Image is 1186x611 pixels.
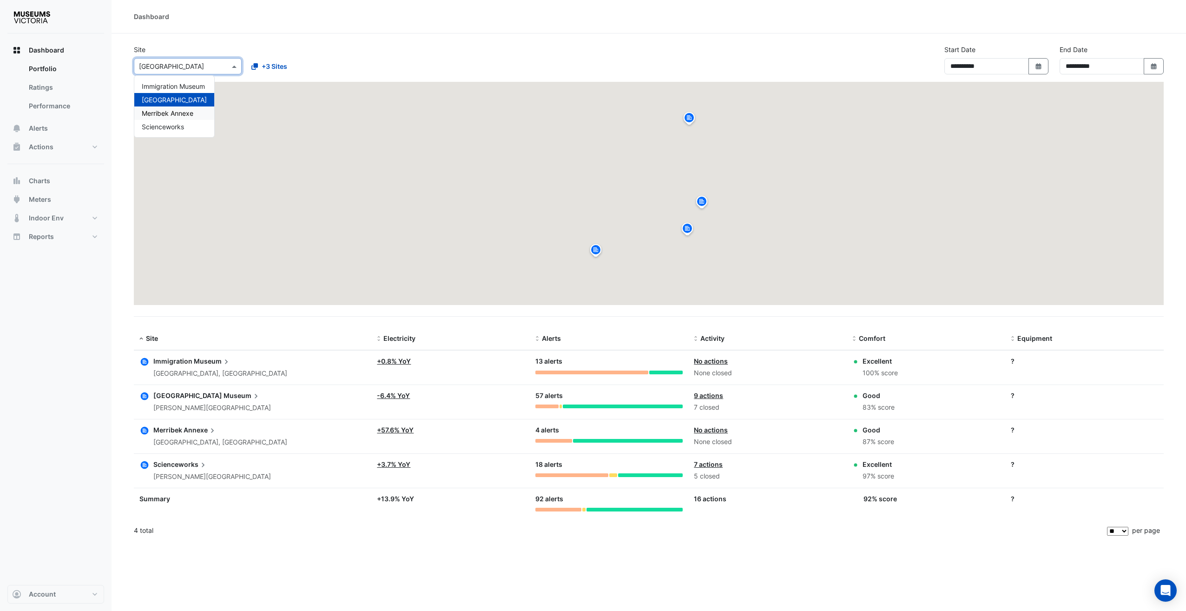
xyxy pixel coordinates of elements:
app-icon: Charts [12,176,21,186]
span: Site [146,334,158,342]
span: +3 Sites [262,61,287,71]
a: 9 actions [694,392,723,399]
img: site-pin.svg [680,222,695,238]
fa-icon: Select Date [1150,62,1158,70]
a: Performance [21,97,104,115]
div: 92 alerts [535,494,683,505]
span: Museum [194,356,231,366]
span: Annexe [184,425,217,435]
div: + 13.9% YoY [377,494,524,504]
div: 7 closed [694,402,841,413]
button: Reports [7,227,104,246]
label: Start Date [944,45,975,54]
span: Actions [29,142,53,152]
button: Alerts [7,119,104,138]
div: ? [1011,494,1158,504]
div: 100% score [863,368,898,379]
span: Merribek Annexe [142,109,193,117]
div: Dashboard [7,60,104,119]
div: 16 actions [694,494,841,504]
div: 92% score [863,494,897,504]
div: ? [1011,425,1158,435]
span: Reports [29,232,54,241]
div: Options List [134,76,214,137]
span: Account [29,590,56,599]
span: Charts [29,176,50,186]
a: -6.4% YoY [377,392,410,399]
div: 4 alerts [535,425,683,436]
div: [GEOGRAPHIC_DATA], [GEOGRAPHIC_DATA] [153,368,287,379]
img: site-pin.svg [588,243,603,259]
span: Immigration Museum [142,82,205,90]
span: per page [1132,526,1160,534]
a: Ratings [21,78,104,97]
span: Meters [29,195,51,204]
span: Indoor Env [29,213,64,223]
div: 87% score [863,437,894,447]
img: site-pin.svg [694,195,709,211]
div: 13 alerts [535,356,683,367]
div: 83% score [863,402,895,413]
div: None closed [694,368,841,379]
span: Museum [224,391,261,401]
span: [GEOGRAPHIC_DATA] [142,96,207,104]
app-icon: Indoor Env [12,213,21,223]
div: Excellent [863,459,894,469]
span: Activity [700,334,725,342]
div: 18 alerts [535,459,683,470]
button: Charts [7,172,104,190]
img: Company Logo [11,7,53,26]
button: Meters [7,190,104,209]
div: None closed [694,437,841,447]
button: Dashboard [7,41,104,60]
app-icon: Alerts [12,124,21,133]
app-icon: Actions [12,142,21,152]
span: Immigration [153,357,192,365]
span: Alerts [29,124,48,133]
div: 5 closed [694,471,841,482]
div: ? [1011,391,1158,400]
button: Account [7,585,104,604]
span: Dashboard [29,46,64,55]
span: Summary [139,495,170,503]
span: Electricity [383,334,415,342]
a: Portfolio [21,60,104,78]
div: 57 alerts [535,391,683,401]
span: Scienceworks [142,123,184,131]
div: 97% score [863,471,894,482]
span: Alerts [542,334,561,342]
app-icon: Reports [12,232,21,241]
div: ? [1011,459,1158,469]
a: +0.8% YoY [377,357,411,365]
div: Dashboard [134,12,169,21]
span: Scienceworks [153,459,208,470]
div: [GEOGRAPHIC_DATA], [GEOGRAPHIC_DATA] [153,437,287,448]
div: [PERSON_NAME][GEOGRAPHIC_DATA] [153,472,271,482]
label: Site [134,45,145,54]
fa-icon: Select Date [1034,62,1043,70]
a: No actions [694,357,728,365]
app-icon: Dashboard [12,46,21,55]
label: End Date [1060,45,1087,54]
span: Merribek [153,426,182,434]
img: site-pin.svg [682,111,697,127]
a: No actions [694,426,728,434]
a: 7 actions [694,460,723,468]
a: +3.7% YoY [377,460,410,468]
app-icon: Meters [12,195,21,204]
button: +3 Sites [245,58,293,74]
a: +57.6% YoY [377,426,414,434]
div: Good [863,391,895,400]
div: [PERSON_NAME][GEOGRAPHIC_DATA] [153,403,271,413]
div: ? [1011,356,1158,366]
div: Open Intercom Messenger [1154,579,1177,602]
button: Actions [7,138,104,156]
div: 4 total [134,519,1105,542]
span: Comfort [859,334,885,342]
div: Excellent [863,356,898,366]
button: Indoor Env [7,209,104,227]
div: Good [863,425,894,435]
span: Equipment [1017,334,1052,342]
span: [GEOGRAPHIC_DATA] [153,392,222,399]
